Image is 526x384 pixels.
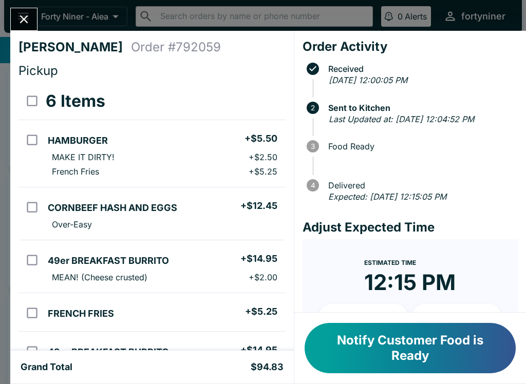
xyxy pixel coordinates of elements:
p: + $2.00 [249,272,277,282]
h5: + $12.45 [240,200,277,212]
em: Last Updated at: [DATE] 12:04:52 PM [329,114,474,124]
p: + $5.25 [249,166,277,177]
h3: 6 Items [46,91,105,111]
span: Estimated Time [364,259,416,266]
text: 2 [311,104,315,112]
h4: Adjust Expected Time [303,220,518,235]
h5: $94.83 [251,361,284,373]
p: MEAN! (Cheese crusted) [52,272,147,282]
h5: + $14.95 [240,344,277,356]
h5: 49er BREAKFAST BURRITO [48,255,169,267]
p: French Fries [52,166,99,177]
h4: [PERSON_NAME] [18,40,131,55]
h5: Grand Total [21,361,72,373]
h5: FRENCH FRIES [48,308,114,320]
span: Received [323,64,518,73]
p: MAKE IT DIRTY! [52,152,115,162]
h5: + $5.25 [245,305,277,318]
button: + 20 [412,304,501,330]
button: Notify Customer Food is Ready [305,323,516,373]
button: Close [11,8,37,30]
p: Over-Easy [52,219,92,229]
span: Pickup [18,63,58,78]
em: Expected: [DATE] 12:15:05 PM [328,191,446,202]
p: + $2.50 [249,152,277,162]
time: 12:15 PM [364,269,456,296]
em: [DATE] 12:00:05 PM [329,75,407,85]
text: 4 [310,181,315,189]
button: + 10 [319,304,408,330]
text: 3 [311,142,315,150]
h5: HAMBURGER [48,135,108,147]
h4: Order # 792059 [131,40,221,55]
span: Sent to Kitchen [323,103,518,112]
h5: CORNBEEF HASH AND EGGS [48,202,177,214]
span: Food Ready [323,142,518,151]
h4: Order Activity [303,39,518,54]
h5: + $14.95 [240,253,277,265]
h5: + $5.50 [245,132,277,145]
h5: 49er BREAKFAST BURRITO [48,346,169,358]
span: Delivered [323,181,518,190]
